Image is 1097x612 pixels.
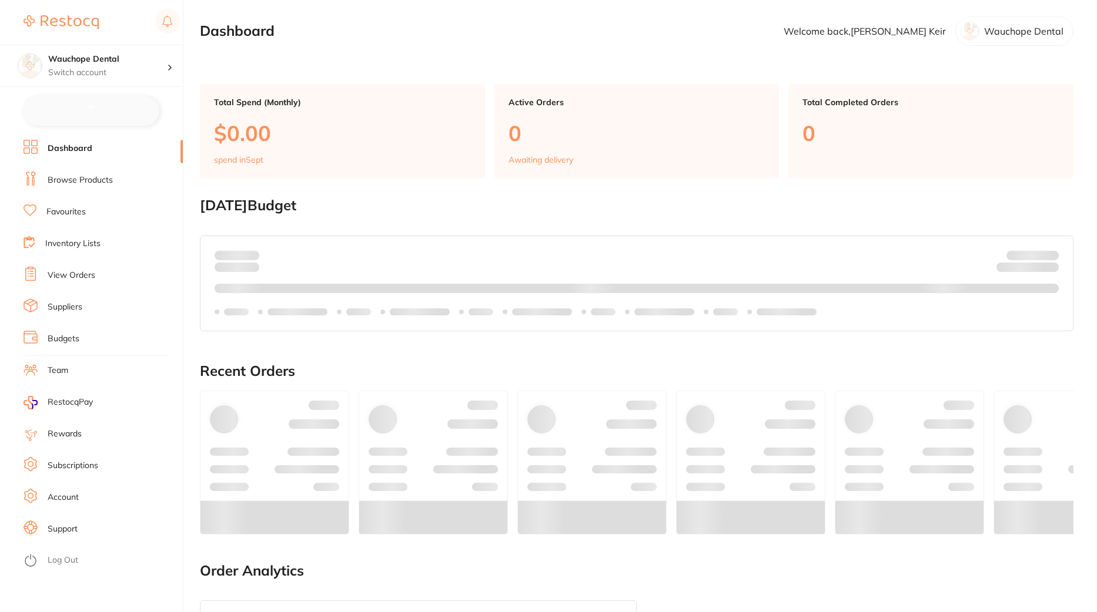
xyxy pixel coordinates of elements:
[634,307,694,317] p: Labels extended
[788,83,1073,179] a: Total Completed Orders0
[390,307,450,317] p: Labels extended
[1038,264,1059,275] strong: $0.00
[48,143,92,154] a: Dashboard
[996,260,1059,274] p: Remaining:
[984,26,1063,36] p: Wauchope Dental
[24,552,179,570] button: Log Out
[215,250,259,260] p: Spent:
[48,67,167,79] p: Switch account
[713,307,738,317] p: Labels
[24,396,38,409] img: RestocqPay
[24,9,99,36] a: Restocq Logo
[45,238,101,250] a: Inventory Lists
[215,260,259,274] p: month
[802,97,1059,107] p: Total Completed Orders
[48,53,167,65] h4: Wauchope Dental
[1006,250,1059,260] p: Budget:
[509,121,765,145] p: 0
[267,307,327,317] p: Labels extended
[512,307,572,317] p: Labels extended
[224,307,249,317] p: Labels
[757,307,817,317] p: Labels extended
[200,197,1073,214] h2: [DATE] Budget
[200,563,1073,579] h2: Order Analytics
[48,365,68,376] a: Team
[469,307,493,317] p: Labels
[46,206,86,218] a: Favourites
[239,250,259,260] strong: $0.00
[48,333,79,345] a: Budgets
[48,460,98,472] a: Subscriptions
[48,492,79,503] a: Account
[591,307,616,317] p: Labels
[784,26,946,36] p: Welcome back, [PERSON_NAME] Keir
[48,270,95,281] a: View Orders
[346,307,371,317] p: Labels
[24,396,93,409] a: RestocqPay
[48,301,82,313] a: Suppliers
[24,15,99,29] img: Restocq Logo
[494,83,780,179] a: Active Orders0Awaiting delivery
[802,121,1059,145] p: 0
[214,121,471,145] p: $0.00
[48,396,93,408] span: RestocqPay
[509,97,765,107] p: Active Orders
[18,54,42,78] img: Wauchope Dental
[48,554,78,566] a: Log Out
[509,155,573,164] p: Awaiting delivery
[200,363,1073,379] h2: Recent Orders
[200,83,485,179] a: Total Spend (Monthly)$0.00spend inSept
[214,97,471,107] p: Total Spend (Monthly)
[200,23,275,39] h2: Dashboard
[48,523,78,535] a: Support
[48,428,82,440] a: Rewards
[214,155,263,164] p: spend in Sept
[48,174,113,186] a: Browse Products
[1036,250,1059,260] strong: $NaN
